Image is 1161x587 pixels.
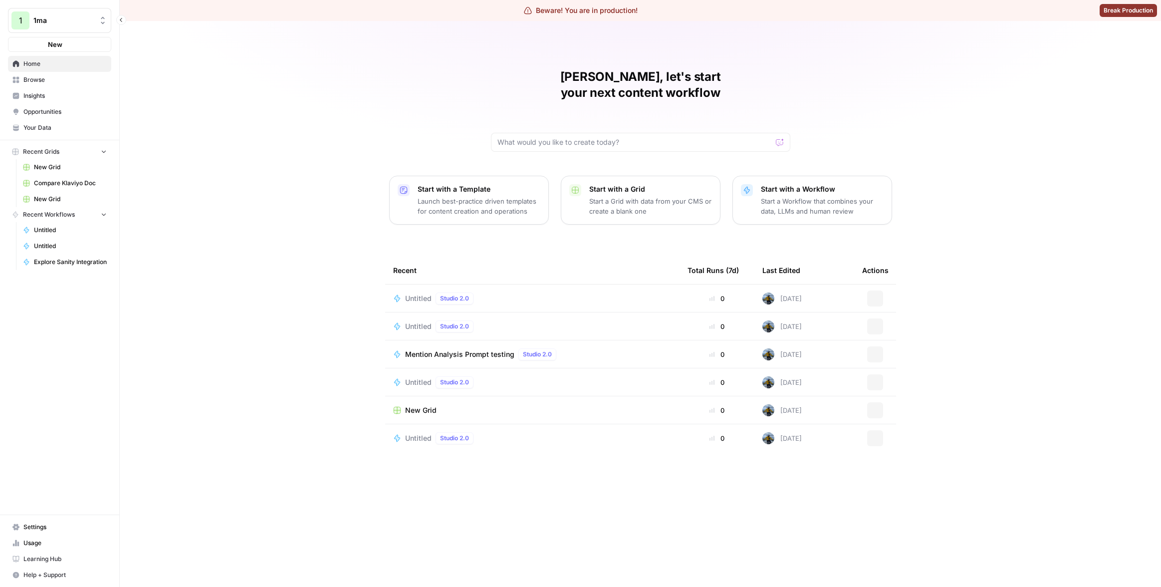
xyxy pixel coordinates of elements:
[561,176,720,225] button: Start with a GridStart a Grid with data from your CMS or create a blank one
[8,72,111,88] a: Browse
[34,242,107,251] span: Untitled
[23,59,107,68] span: Home
[393,405,672,415] a: New Grid
[589,196,712,216] p: Start a Grid with data from your CMS or create a blank one
[405,349,514,359] span: Mention Analysis Prompt testing
[393,293,672,304] a: UntitledStudio 2.0
[688,349,746,359] div: 0
[8,567,111,583] button: Help + Support
[23,210,75,219] span: Recent Workflows
[8,207,111,222] button: Recent Workflows
[762,376,774,388] img: in3glgvnhn2s7o88ssfh1l1h6f6j
[48,39,62,49] span: New
[688,321,746,331] div: 0
[23,555,107,564] span: Learning Hub
[762,293,802,304] div: [DATE]
[393,257,672,284] div: Recent
[8,551,111,567] a: Learning Hub
[23,91,107,100] span: Insights
[8,88,111,104] a: Insights
[862,257,889,284] div: Actions
[440,378,469,387] span: Studio 2.0
[34,195,107,204] span: New Grid
[34,179,107,188] span: Compare Klaviyo Doc
[8,37,111,52] button: New
[762,293,774,304] img: in3glgvnhn2s7o88ssfh1l1h6f6j
[418,184,540,194] p: Start with a Template
[762,432,774,444] img: in3glgvnhn2s7o88ssfh1l1h6f6j
[688,433,746,443] div: 0
[393,348,672,360] a: Mention Analysis Prompt testingStudio 2.0
[762,348,774,360] img: in3glgvnhn2s7o88ssfh1l1h6f6j
[8,535,111,551] a: Usage
[23,123,107,132] span: Your Data
[1100,4,1157,17] button: Break Production
[762,257,800,284] div: Last Edited
[491,69,790,101] h1: [PERSON_NAME], let's start your next content workflow
[23,523,107,532] span: Settings
[393,320,672,332] a: UntitledStudio 2.0
[762,348,802,360] div: [DATE]
[8,104,111,120] a: Opportunities
[23,571,107,580] span: Help + Support
[8,120,111,136] a: Your Data
[524,5,638,15] div: Beware! You are in production!
[440,294,469,303] span: Studio 2.0
[762,404,774,416] img: in3glgvnhn2s7o88ssfh1l1h6f6j
[8,519,111,535] a: Settings
[18,222,111,238] a: Untitled
[405,293,432,303] span: Untitled
[18,191,111,207] a: New Grid
[440,322,469,331] span: Studio 2.0
[761,184,884,194] p: Start with a Workflow
[405,321,432,331] span: Untitled
[19,14,22,26] span: 1
[688,257,739,284] div: Total Runs (7d)
[762,320,774,332] img: in3glgvnhn2s7o88ssfh1l1h6f6j
[1104,6,1153,15] span: Break Production
[761,196,884,216] p: Start a Workflow that combines your data, LLMs and human review
[688,377,746,387] div: 0
[18,175,111,191] a: Compare Klaviyo Doc
[23,107,107,116] span: Opportunities
[688,293,746,303] div: 0
[523,350,552,359] span: Studio 2.0
[18,254,111,270] a: Explore Sanity Integration
[8,8,111,33] button: Workspace: 1ma
[23,147,59,156] span: Recent Grids
[393,432,672,444] a: UntitledStudio 2.0
[405,433,432,443] span: Untitled
[762,404,802,416] div: [DATE]
[18,159,111,175] a: New Grid
[8,144,111,159] button: Recent Grids
[33,15,94,25] span: 1ma
[732,176,892,225] button: Start with a WorkflowStart a Workflow that combines your data, LLMs and human review
[18,238,111,254] a: Untitled
[405,377,432,387] span: Untitled
[8,56,111,72] a: Home
[393,376,672,388] a: UntitledStudio 2.0
[23,75,107,84] span: Browse
[418,196,540,216] p: Launch best-practice driven templates for content creation and operations
[762,320,802,332] div: [DATE]
[405,405,437,415] span: New Grid
[34,226,107,235] span: Untitled
[23,539,107,548] span: Usage
[688,405,746,415] div: 0
[762,376,802,388] div: [DATE]
[497,137,772,147] input: What would you like to create today?
[762,432,802,444] div: [DATE]
[589,184,712,194] p: Start with a Grid
[389,176,549,225] button: Start with a TemplateLaunch best-practice driven templates for content creation and operations
[34,163,107,172] span: New Grid
[440,434,469,443] span: Studio 2.0
[34,258,107,267] span: Explore Sanity Integration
